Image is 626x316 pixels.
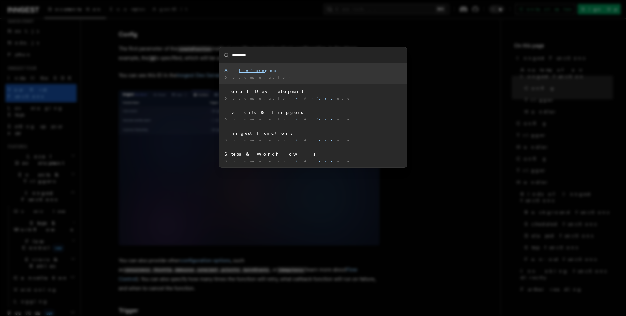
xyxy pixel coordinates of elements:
[224,130,402,136] div: Inngest Functions
[296,159,301,163] span: /
[296,96,301,100] span: /
[304,138,354,142] span: AI nce
[309,159,337,163] mark: Infere
[224,67,402,74] div: AI nce
[304,96,354,100] span: AI nce
[296,138,301,142] span: /
[224,159,293,163] span: Documentation
[224,117,293,121] span: Documentation
[309,138,337,142] mark: Infere
[304,117,354,121] span: AI nce
[224,75,293,79] span: Documentation
[224,88,402,95] div: Local Development
[304,159,354,163] span: AI nce
[224,109,402,116] div: Events & Triggers
[224,138,293,142] span: Documentation
[309,117,337,121] mark: Infere
[296,117,301,121] span: /
[239,68,265,73] mark: Infere
[224,151,402,157] div: Steps & Workflows
[309,96,337,100] mark: Infere
[224,96,293,100] span: Documentation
